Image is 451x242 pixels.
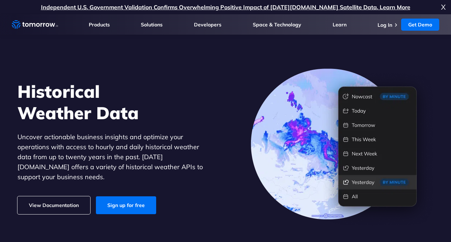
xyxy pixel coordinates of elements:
a: Developers [194,21,221,28]
a: Independent U.S. Government Validation Confirms Overwhelming Positive Impact of [DATE][DOMAIN_NAM... [41,4,410,11]
a: View Documentation [17,196,90,214]
a: Solutions [141,21,163,28]
a: Learn [333,21,347,28]
a: Get Demo [401,19,439,31]
h1: Historical Weather Data [17,81,214,123]
a: Space & Technology [253,21,301,28]
a: Products [89,21,110,28]
p: Uncover actionable business insights and optimize your operations with access to hourly and daily... [17,132,214,182]
a: Home link [12,19,58,30]
a: Log In [378,22,392,28]
a: Sign up for free [96,196,156,214]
